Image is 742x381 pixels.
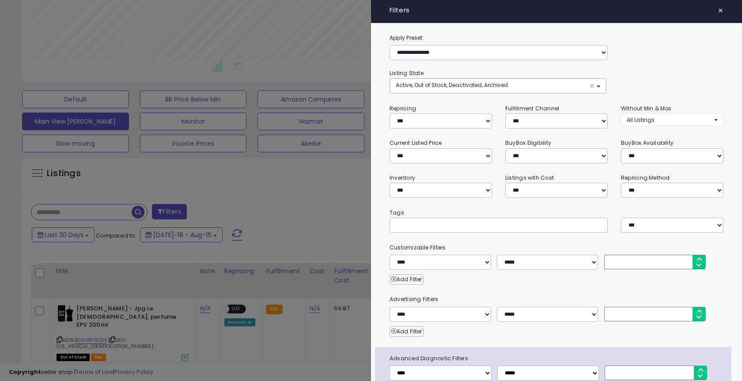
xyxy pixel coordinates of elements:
[390,174,415,181] small: Inventory
[390,274,424,285] button: Add Filter
[390,7,723,14] h4: Filters
[621,139,674,147] small: BuyBox Availability
[390,79,606,93] button: Active, Out of Stock, Deactivated, Archived ×
[621,105,672,112] small: Without Min & Max
[627,116,655,124] span: All Listings
[390,139,442,147] small: Current Listed Price
[396,81,508,89] span: Active, Out of Stock, Deactivated, Archived
[383,243,730,253] small: Customizable Filters
[621,174,670,181] small: Repricing Method
[383,294,730,304] small: Advertising Filters
[383,208,730,218] small: Tags
[505,105,559,112] small: Fulfillment Channel
[714,4,727,17] button: ×
[718,4,723,17] span: ×
[390,105,416,112] small: Repricing
[383,354,731,363] span: Advanced Diagnostic Filters
[383,33,730,43] label: Apply Preset:
[505,139,551,147] small: BuyBox Eligibility
[589,81,595,91] span: ×
[505,174,554,181] small: Listings with Cost
[621,113,723,126] button: All Listings
[390,326,424,337] button: Add Filter
[390,69,424,77] small: Listing State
